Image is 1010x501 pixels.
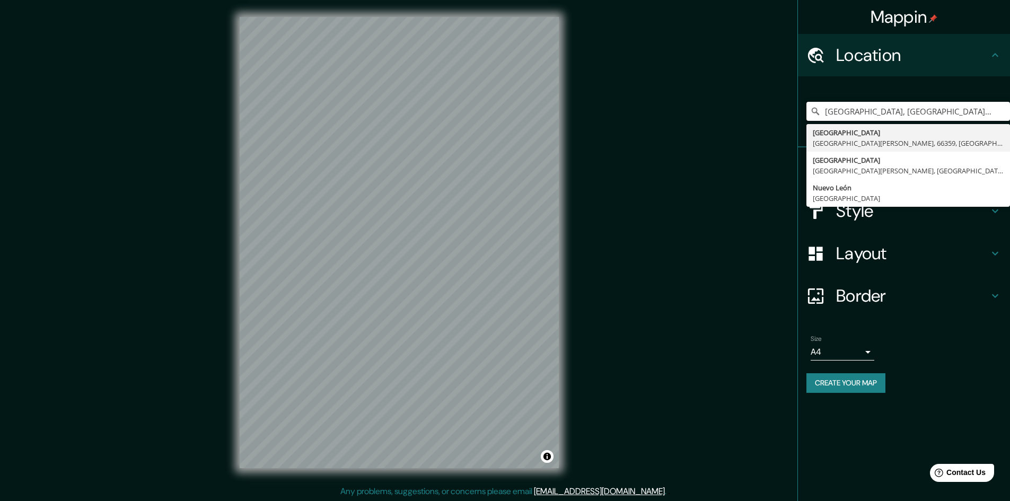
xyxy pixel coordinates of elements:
div: Layout [798,232,1010,275]
div: [GEOGRAPHIC_DATA] [813,155,1004,165]
h4: Layout [836,243,989,264]
div: Style [798,190,1010,232]
div: Pins [798,147,1010,190]
div: [GEOGRAPHIC_DATA] [813,193,1004,204]
canvas: Map [240,17,559,468]
div: . [668,485,670,498]
div: . [666,485,668,498]
p: Any problems, suggestions, or concerns please email . [340,485,666,498]
div: [GEOGRAPHIC_DATA][PERSON_NAME], 66359, [GEOGRAPHIC_DATA] [813,138,1004,148]
iframe: Help widget launcher [916,460,998,489]
h4: Style [836,200,989,222]
input: Pick your city or area [806,102,1010,121]
div: Nuevo León [813,182,1004,193]
h4: Border [836,285,989,306]
h4: Location [836,45,989,66]
a: [EMAIL_ADDRESS][DOMAIN_NAME] [534,486,665,497]
button: Toggle attribution [541,450,554,463]
div: A4 [811,344,874,361]
button: Create your map [806,373,885,393]
div: Border [798,275,1010,317]
div: [GEOGRAPHIC_DATA] [813,127,1004,138]
div: Location [798,34,1010,76]
div: [GEOGRAPHIC_DATA][PERSON_NAME], [GEOGRAPHIC_DATA] [813,165,1004,176]
label: Size [811,335,822,344]
h4: Mappin [871,6,938,28]
img: pin-icon.png [929,14,937,23]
